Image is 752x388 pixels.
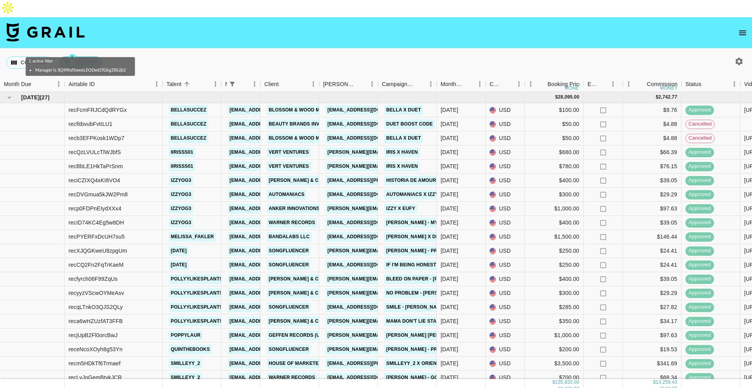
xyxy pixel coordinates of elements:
div: $66.39 [623,145,681,160]
div: Booker [319,77,378,92]
a: [PERSON_NAME][EMAIL_ADDRESS][DOMAIN_NAME] [325,246,453,256]
a: [EMAIL_ADDRESS][DOMAIN_NAME] [228,147,315,157]
button: Sort [636,79,647,90]
div: $9.76 [623,103,681,117]
a: [PERSON_NAME][EMAIL_ADDRESS][DOMAIN_NAME] [325,345,453,354]
div: recb3EFPKosk1WDp7 [69,134,125,142]
span: approved [685,233,714,241]
div: USD [486,230,525,244]
a: [PERSON_NAME][EMAIL_ADDRESS][DOMAIN_NAME] [325,147,453,157]
a: [EMAIL_ADDRESS][DOMAIN_NAME] [228,316,315,326]
button: Sort [238,79,249,90]
div: Month Due [4,77,31,92]
div: money [660,86,678,90]
div: $250.00 [525,258,584,272]
span: approved [685,247,714,255]
a: Geffen Records (Universal Music) [267,331,364,340]
a: [PERSON_NAME][EMAIL_ADDRESS][PERSON_NAME][DOMAIN_NAME] [325,204,493,214]
a: [EMAIL_ADDRESS][DOMAIN_NAME] [228,162,315,171]
div: recfitbvubFvtILU1 [69,120,112,128]
span: approved [685,275,714,283]
a: [PERSON_NAME] & Co LLC [267,288,335,298]
div: $19.53 [623,343,681,357]
div: Talent [163,77,221,92]
a: Smile - [PERSON_NAME] [384,302,447,312]
div: Talent [166,77,181,92]
span: cancelled [686,135,714,142]
div: recfyrch06F99ZqUs [69,275,117,283]
a: [EMAIL_ADDRESS][DOMAIN_NAME] [228,345,315,354]
div: recm5HDkTf6Trmaef [69,359,121,367]
div: Manager [221,77,260,92]
a: [EMAIL_ADDRESS][PERSON_NAME][DOMAIN_NAME] [325,176,453,185]
div: $34.17 [623,314,681,329]
span: approved [685,219,714,226]
a: [PERSON_NAME] & Co LLC [267,176,335,185]
span: approved [685,318,714,325]
div: $97.63 [623,329,681,343]
a: [EMAIL_ADDRESS][DOMAIN_NAME] [325,232,413,242]
button: Menu [307,78,319,90]
span: approved [685,205,714,212]
a: Warner Records [267,218,317,228]
a: [EMAIL_ADDRESS][DOMAIN_NAME] [325,373,413,383]
a: [EMAIL_ADDRESS][DOMAIN_NAME] [325,218,413,228]
div: USD [486,300,525,314]
a: [EMAIL_ADDRESS][DOMAIN_NAME] [228,190,315,199]
div: USD [486,314,525,329]
div: May '25 [441,345,458,353]
a: House of Marketers [267,359,327,368]
div: $300.00 [525,188,584,202]
div: recqLTnkO3QJS2QLy [69,303,123,311]
a: bellasuccez [169,133,208,143]
button: Show filters [227,79,238,90]
span: [DATE] [21,93,40,101]
span: approved [685,261,714,269]
a: [EMAIL_ADDRESS][DOMAIN_NAME] [325,105,413,115]
div: Airtable ID [69,77,95,92]
button: Sort [701,79,712,90]
span: approved [685,360,714,367]
a: poppylaur [169,331,202,340]
span: approved [685,106,714,114]
div: $1,500.00 [525,230,584,244]
a: [PERSON_NAME][EMAIL_ADDRESS][PERSON_NAME][DOMAIN_NAME] [325,288,493,298]
a: [EMAIL_ADDRESS][DOMAIN_NAME] [228,204,315,214]
button: Sort [355,79,366,90]
a: Bella x Duet [384,105,423,115]
div: $ [553,379,555,386]
a: bellasuccez [169,105,208,115]
a: [PERSON_NAME] & Co LLC [267,274,335,284]
span: approved [685,177,714,184]
span: approved [685,191,714,198]
a: [PERSON_NAME][EMAIL_ADDRESS][PERSON_NAME][DOMAIN_NAME] [325,331,493,340]
div: $ [653,379,656,386]
a: [EMAIL_ADDRESS][DOMAIN_NAME] [228,274,315,284]
div: USD [486,357,525,371]
span: approved [685,332,714,339]
a: bellasuccez [169,119,208,129]
div: $39.05 [623,174,681,188]
a: [PERSON_NAME][EMAIL_ADDRESS][PERSON_NAME][DOMAIN_NAME] [325,274,493,284]
button: Menu [623,78,634,90]
div: recp0FDPnEIydXXx4 [69,205,121,212]
div: $4.88 [623,131,681,145]
span: approved [685,374,714,381]
div: USD [486,286,525,300]
a: [EMAIL_ADDRESS][DOMAIN_NAME] [228,373,315,383]
div: $146.44 [623,230,681,244]
span: ( 27 ) [40,93,50,101]
div: $27.82 [623,300,681,314]
button: Sort [95,79,106,90]
a: izzyog3 [169,218,193,228]
a: [EMAIL_ADDRESS][DOMAIN_NAME] [325,260,413,270]
div: recFcmFRJCdQdRYGx [69,106,127,114]
a: Vert Ventures [267,162,311,171]
li: Manager is 3Q99fufSwxeLEODwl2TGkgZBGjb2 [35,67,126,73]
div: recDVGmua5kJW2Pm8 [69,190,128,198]
div: Status [685,77,701,92]
a: [EMAIL_ADDRESS][DOMAIN_NAME] [228,218,315,228]
div: 13,259.43 [656,379,677,386]
button: Sort [537,79,548,90]
div: USD [486,188,525,202]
